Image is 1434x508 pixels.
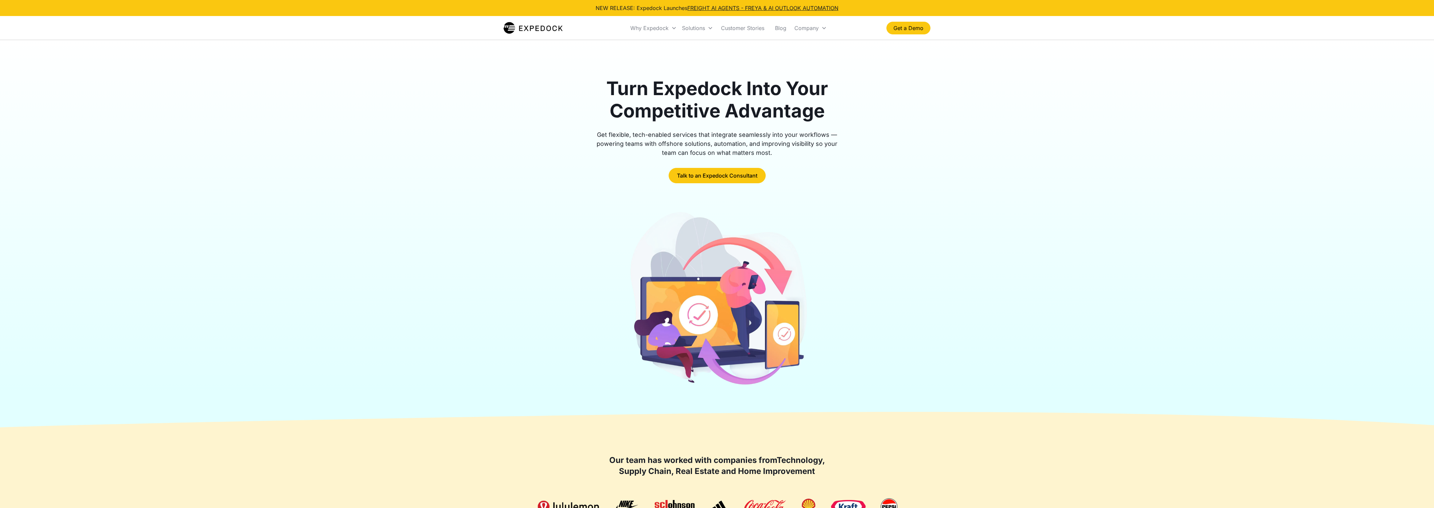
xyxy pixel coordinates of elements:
[886,22,930,34] a: Get a Demo
[504,21,563,35] a: home
[687,5,838,11] a: FREIGHT AI AGENTS - FREYA & AI OUTLOOK AUTOMATION
[682,25,705,31] div: Solutions
[626,210,808,391] img: arrow pointing to cellphone from laptop, and arrow from laptop to cellphone
[679,17,716,39] div: Solutions
[792,17,829,39] div: Company
[607,455,827,477] h2: Our team has worked with companies from
[716,17,770,39] a: Customer Stories
[589,130,845,157] div: Get flexible, tech-enabled services that integrate seamlessly into your workflows — powering team...
[630,25,669,31] div: Why Expedock
[596,4,838,12] div: NEW RELEASE: Expedock Launches
[770,17,792,39] a: Blog
[589,77,845,122] h1: Turn Expedock Into Your Competitive Advantage
[628,17,679,39] div: Why Expedock
[794,25,819,31] div: Company
[669,168,766,183] a: Talk to an Expedock Consultant
[504,21,563,35] img: Expedock Logo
